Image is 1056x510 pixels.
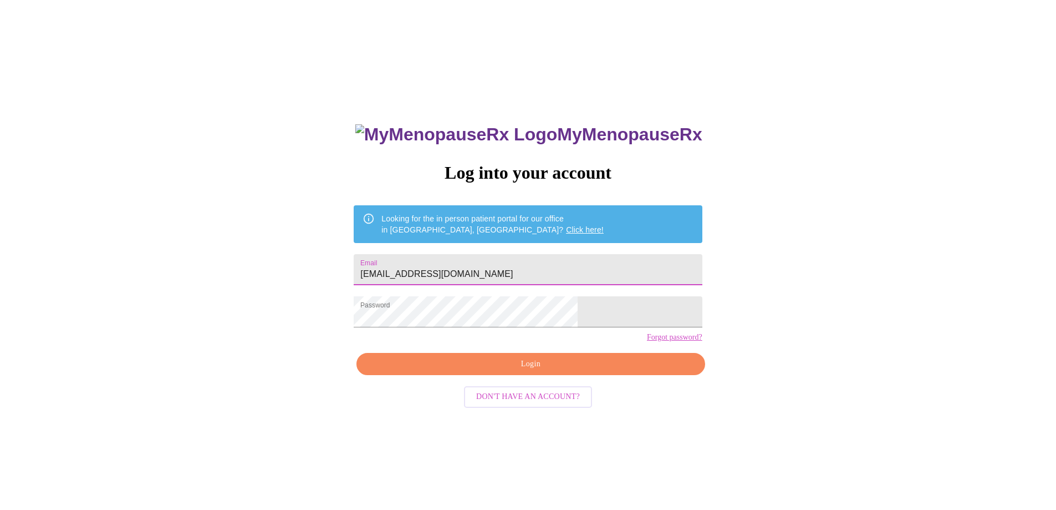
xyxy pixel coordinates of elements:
[369,357,692,371] span: Login
[647,333,702,342] a: Forgot password?
[355,124,557,145] img: MyMenopauseRx Logo
[354,163,702,183] h3: Log into your account
[476,390,580,404] span: Don't have an account?
[355,124,702,145] h3: MyMenopauseRx
[566,225,604,234] a: Click here!
[464,386,592,408] button: Don't have an account?
[356,353,705,376] button: Login
[381,209,604,240] div: Looking for the in person patient portal for our office in [GEOGRAPHIC_DATA], [GEOGRAPHIC_DATA]?
[461,391,595,401] a: Don't have an account?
